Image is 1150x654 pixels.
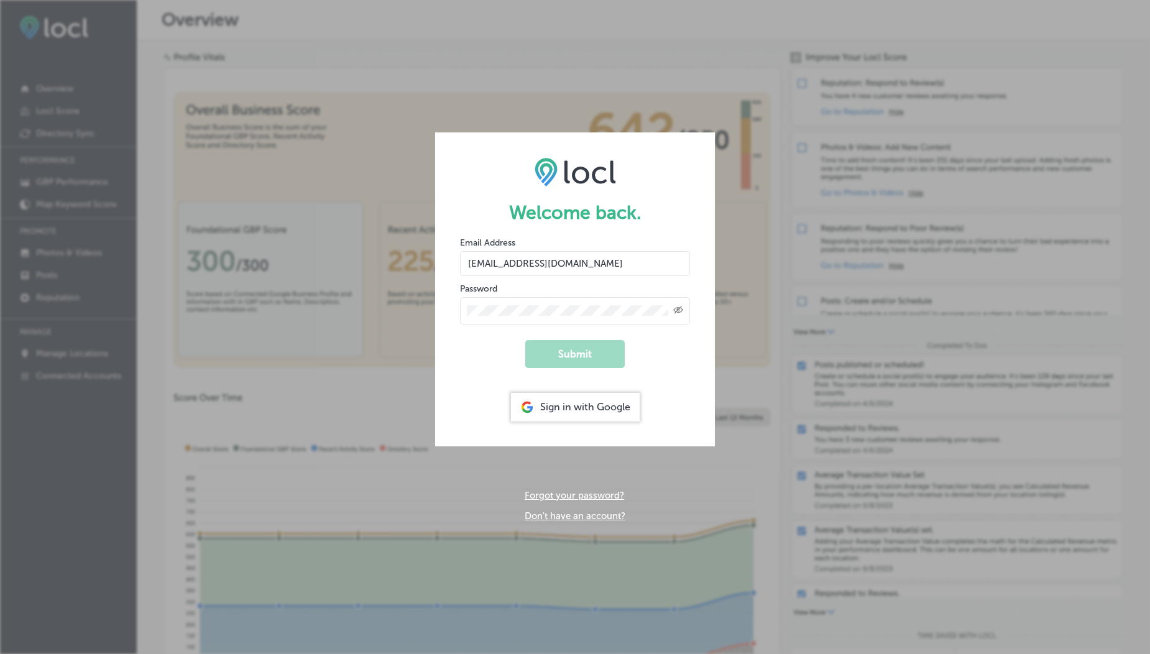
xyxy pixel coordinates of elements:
div: Sign in with Google [511,393,640,421]
label: Password [460,283,497,294]
a: Forgot your password? [525,490,624,501]
h1: Welcome back. [460,201,690,224]
label: Email Address [460,237,515,248]
button: Submit [525,340,625,368]
a: Don't have an account? [525,510,625,522]
span: Toggle password visibility [673,305,683,316]
img: LOCL logo [535,157,616,186]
